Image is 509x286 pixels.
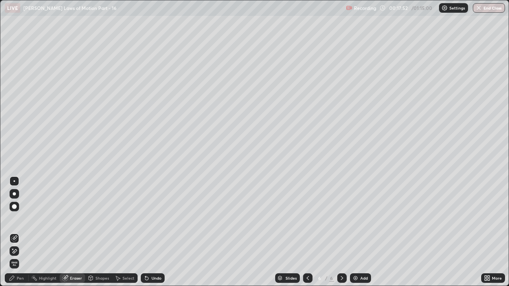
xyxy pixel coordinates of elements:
div: Select [122,276,134,280]
div: Undo [152,276,161,280]
p: [PERSON_NAME] Laws of Motion Part - 16 [23,5,117,11]
div: More [492,276,502,280]
div: 6 [316,276,324,280]
div: Add [360,276,368,280]
div: Pen [17,276,24,280]
img: class-settings-icons [441,5,448,11]
img: end-class-cross [476,5,482,11]
div: Highlight [39,276,56,280]
div: Slides [286,276,297,280]
p: LIVE [7,5,18,11]
button: End Class [473,3,505,13]
img: add-slide-button [352,275,359,281]
p: Settings [449,6,465,10]
div: 6 [329,274,334,282]
img: recording.375f2c34.svg [346,5,352,11]
div: Eraser [70,276,82,280]
div: / [325,276,328,280]
p: Recording [354,5,376,11]
span: Erase all [10,261,19,266]
div: Shapes [95,276,109,280]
